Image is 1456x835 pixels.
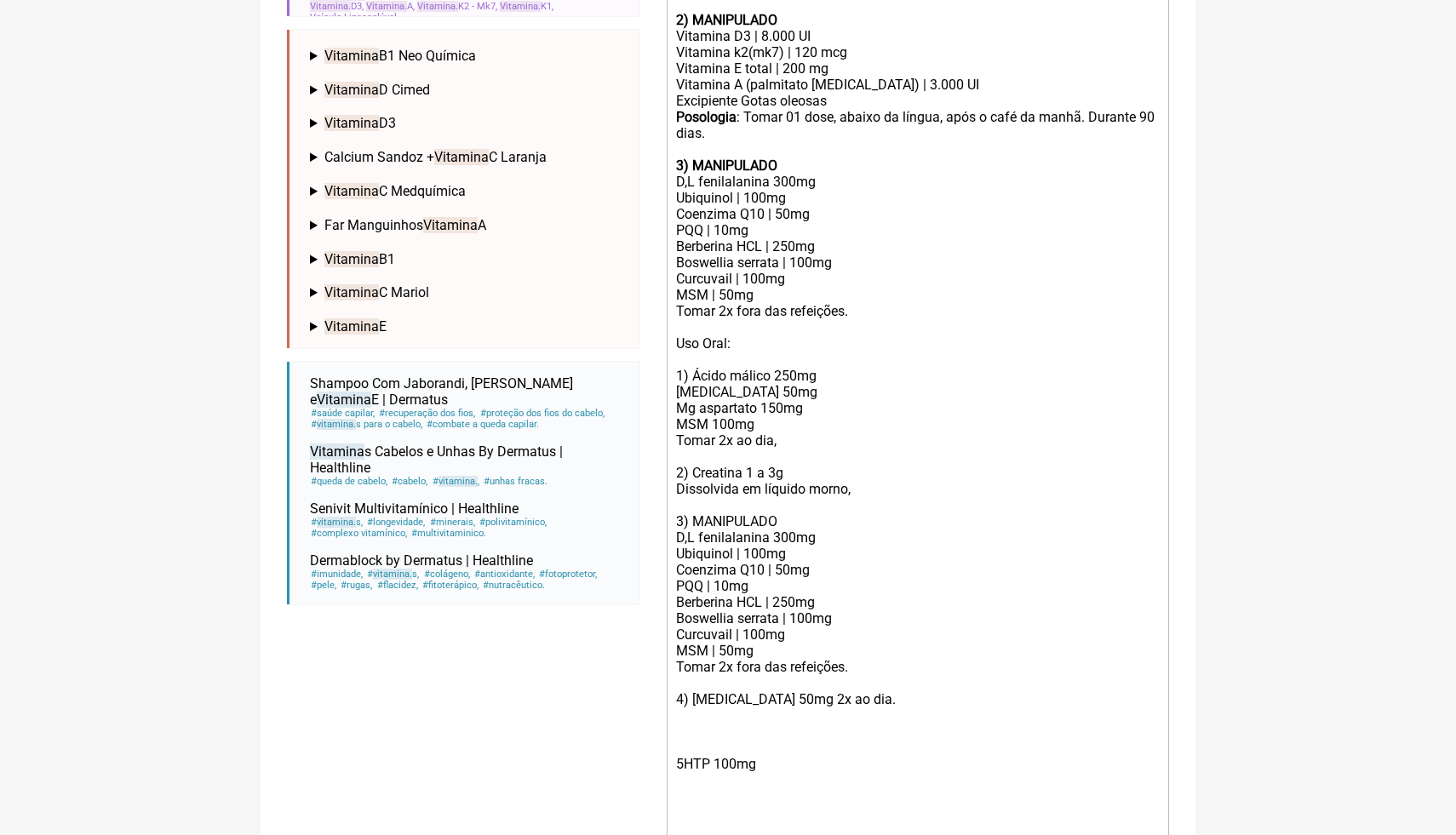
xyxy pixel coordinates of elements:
span: Vitamina [310,443,364,460]
span: proteção dos fios do cabelo [479,408,605,419]
div: Vitamina A (palmitato [MEDICAL_DATA]) | 3.000 UI Excipiente Gotas oleosas [676,77,1160,109]
span: fitoterápico [421,580,479,591]
summary: VitaminaE [310,318,626,335]
div: : Tomar 01 dose, abaixo da língua, após o café da manhã. Durante 90 dias. [676,109,1160,141]
span: Vitamina [317,392,371,408]
span: D3 [324,115,396,131]
summary: Far ManguinhosVitaminaA [310,217,626,233]
span: pele [310,580,337,591]
span: cabelo [391,476,428,487]
span: C Medquímica [324,183,466,199]
strong: 3) MANIPULADO [676,157,777,174]
span: unhas fracas [483,476,548,487]
span: nutracêutico [482,580,546,591]
span: Veículo Lipossolúvel [310,12,399,23]
span: combate a queda capilar [426,419,540,430]
span: D3 [310,1,364,12]
span: rugas [340,580,373,591]
summary: VitaminaD3 [310,115,626,131]
span: Dermablock by Dermatus | Healthline [310,552,533,569]
span: Vitamina [500,1,541,12]
span: vitamina [373,569,412,580]
span: Far Manguinhos A [324,217,486,233]
span: vitamina [317,419,356,430]
div: D,L fenilalanina 300mg Ubiquinol | 100mg Coenzima Q10 | 50mg PQQ | 10mg Berberina HCL | 250mg Bos... [676,141,1160,723]
span: longevidade [366,517,426,528]
span: Vitamina [310,1,351,12]
summary: VitaminaC Mariol [310,284,626,300]
span: Vitamina [324,183,379,199]
span: Vitamina [417,1,458,12]
summary: VitaminaD Cimed [310,82,626,98]
span: polivitamínico [479,517,547,528]
span: K2 - Mk7 [417,1,497,12]
span: fotoprotetor [538,569,598,580]
span: Vitamina [324,82,379,98]
span: s [366,569,420,580]
span: antioxidante [473,569,536,580]
span: imunidade [310,569,364,580]
span: Vitamina [324,251,379,267]
span: D Cimed [324,82,430,98]
strong: Posologia [676,109,737,125]
div: Vitamina E total | 200 mg [676,60,1160,77]
span: B1 [324,251,395,267]
summary: VitaminaB1 Neo Química [310,48,626,64]
span: K1 [500,1,553,12]
strong: 2) MANIPULADO [676,12,777,28]
span: Vitamina [324,115,379,131]
span: queda de cabelo [310,476,388,487]
span: Vitamina [434,149,489,165]
span: B1 Neo Química [324,48,476,64]
span: Shampoo Com Jaborandi, [PERSON_NAME] e E | Dermatus [310,375,573,408]
span: C Mariol [324,284,429,300]
span: Vitamina [423,217,478,233]
span: E [324,318,387,335]
div: Vitamina k2(mk7) | 120 mcg [676,44,1160,60]
span: recuperação dos fios [378,408,476,419]
span: vitamina [439,476,478,487]
span: Senivit Multivitamínico | Healthline [310,500,519,517]
span: Vitamina [324,48,379,64]
span: s para o cabelo [310,419,423,430]
span: s [310,517,364,528]
span: saúde capilar [310,408,375,419]
span: Vitamina [366,1,407,12]
span: vitamina [317,517,356,528]
span: minerais [428,517,475,528]
span: Calcium Sandoz + C Laranja [324,149,547,165]
span: Vitamina [324,284,379,300]
summary: Calcium Sandoz +VitaminaC Laranja [310,149,626,165]
span: multivitaminico [410,528,487,539]
span: A [366,1,415,12]
span: flacidez [375,580,418,591]
span: s Cabelos e Unhas By Dermatus | Healthline [310,443,563,476]
span: complexo vitamínico [310,528,408,539]
span: colágeno [422,569,470,580]
summary: VitaminaB1 [310,251,626,267]
span: Vitamina [324,318,379,335]
div: Vitamina D3 | 8.000 UI [676,28,1160,44]
summary: VitaminaC Medquímica [310,183,626,199]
